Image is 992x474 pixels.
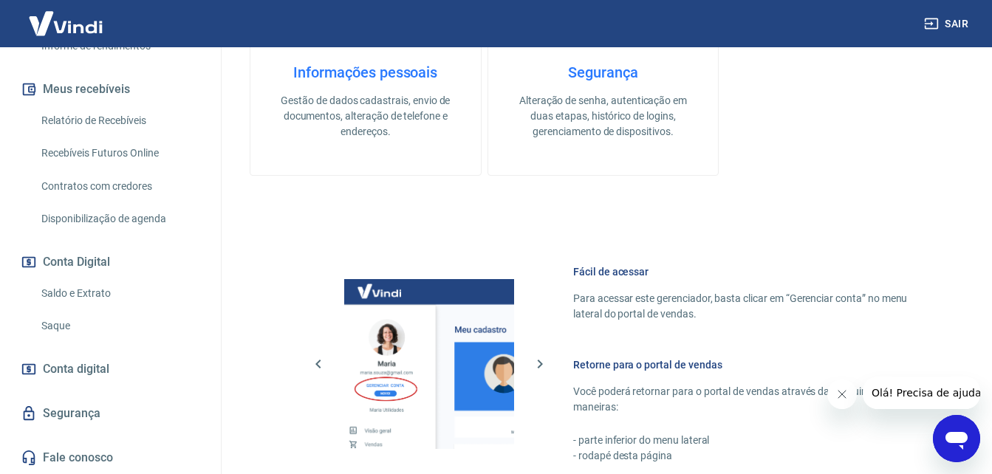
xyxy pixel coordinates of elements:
p: Alteração de senha, autenticação em duas etapas, histórico de logins, gerenciamento de dispositivos. [512,93,695,140]
a: Contratos com credores [35,171,203,202]
p: - rodapé desta página [573,448,921,464]
button: Conta Digital [18,246,203,278]
img: Vindi [18,1,114,46]
button: Sair [921,10,974,38]
button: Meus recebíveis [18,73,203,106]
a: Conta digital [18,353,203,385]
iframe: Botão para abrir a janela de mensagens [933,415,980,462]
a: Fale conosco [18,442,203,474]
a: Saque [35,311,203,341]
iframe: Mensagem da empresa [863,377,980,409]
a: Recebíveis Futuros Online [35,138,203,168]
p: Para acessar este gerenciador, basta clicar em “Gerenciar conta” no menu lateral do portal de ven... [573,291,921,322]
img: Imagem da dashboard mostrando o botão de gerenciar conta na sidebar no lado esquerdo [344,279,514,449]
h4: Informações pessoais [274,63,457,81]
p: Gestão de dados cadastrais, envio de documentos, alteração de telefone e endereços. [274,93,457,140]
h6: Fácil de acessar [573,264,921,279]
iframe: Fechar mensagem [827,379,857,409]
a: Disponibilização de agenda [35,204,203,234]
h6: Retorne para o portal de vendas [573,357,921,372]
a: Relatório de Recebíveis [35,106,203,136]
a: Segurança [18,397,203,430]
p: - parte inferior do menu lateral [573,433,921,448]
span: Conta digital [43,359,109,379]
h4: Segurança [512,63,695,81]
p: Você poderá retornar para o portal de vendas através das seguintes maneiras: [573,384,921,415]
a: Saldo e Extrato [35,278,203,309]
span: Olá! Precisa de ajuda? [9,10,124,22]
